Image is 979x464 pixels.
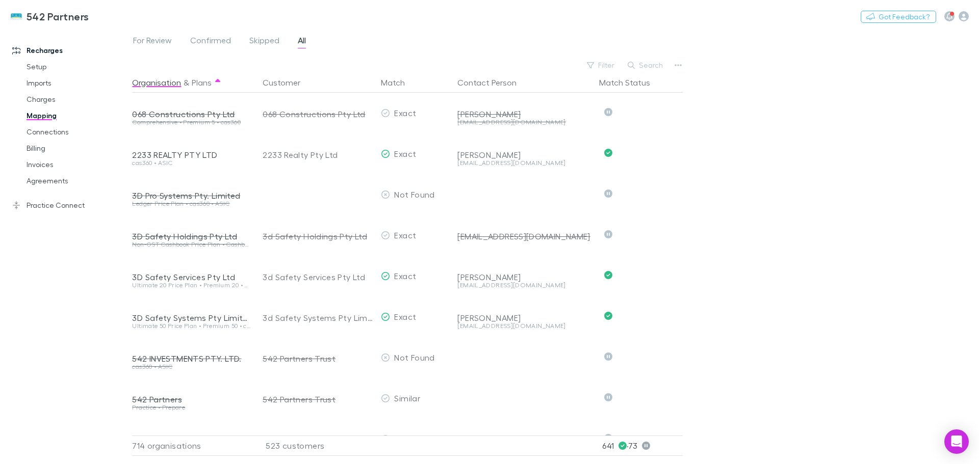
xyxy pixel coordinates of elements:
[132,119,250,125] div: Comprehensive • Premium 5 • cas360
[132,313,250,323] div: 3D Safety Systems Pty Limited
[2,42,138,59] a: Recharges
[457,231,591,241] div: [EMAIL_ADDRESS][DOMAIN_NAME]
[394,230,416,240] span: Exact
[457,323,591,329] div: [EMAIL_ADDRESS][DOMAIN_NAME]
[16,124,138,140] a: Connections
[394,434,420,444] span: Similar
[263,72,313,93] button: Customer
[599,72,662,93] button: Match Status
[192,72,212,93] button: Plans
[132,323,250,329] div: Ultimate 50 Price Plan • Premium 50 • cas360
[604,312,612,320] svg: Confirmed
[132,394,250,404] div: 542 Partners
[132,241,250,248] div: Non-GST Cashbook Price Plan • Cashbook (Non-GST) Price Plan • cas360
[16,173,138,189] a: Agreements
[132,190,250,201] div: 3D Pro Systems Pty. Limited
[132,272,250,282] div: 3D Safety Services Pty Ltd
[133,35,172,48] span: For Review
[132,72,250,93] div: &
[604,393,612,401] svg: Skipped
[16,91,138,107] a: Charges
[457,282,591,288] div: [EMAIL_ADDRESS][DOMAIN_NAME]
[263,379,373,420] div: 542 Partners Trust
[254,435,377,456] div: 523 customers
[27,10,89,22] h3: 542 Partners
[132,160,250,166] div: cas360 • ASIC
[263,297,373,338] div: 3d Safety Systems Pty Limited
[132,201,250,207] div: Ledger Price Plan • cas360 • ASIC
[394,189,434,199] span: Not Found
[16,59,138,75] a: Setup
[457,272,591,282] div: [PERSON_NAME]
[16,75,138,91] a: Imports
[602,436,683,455] p: 641 · 73
[132,231,250,241] div: 3D Safety Holdings Pty Ltd
[2,197,138,213] a: Practice Connect
[298,35,306,48] span: All
[604,230,612,238] svg: Skipped
[10,10,22,22] img: 542 Partners's Logo
[394,271,416,281] span: Exact
[457,119,591,125] div: [EMAIL_ADDRESS][DOMAIN_NAME]
[132,404,250,411] div: Practice • Prepare
[263,94,373,134] div: 068 Constructions Pty Ltd
[190,35,231,48] span: Confirmed
[394,393,420,403] span: Similar
[457,313,591,323] div: [PERSON_NAME]
[132,435,250,445] div: 542 Partners Trust Account
[263,338,373,379] div: 542 Partners Trust
[394,352,434,362] span: Not Found
[132,282,250,288] div: Ultimate 20 Price Plan • Premium 20 • cas360
[604,271,612,279] svg: Confirmed
[16,140,138,156] a: Billing
[394,149,416,158] span: Exact
[132,150,250,160] div: 2233 REALTY PTY LTD
[944,429,969,454] div: Open Intercom Messenger
[132,72,181,93] button: Organisation
[604,149,612,157] svg: Confirmed
[249,35,279,48] span: Skipped
[132,435,254,456] div: 714 organisations
[457,109,591,119] div: [PERSON_NAME]
[132,109,250,119] div: 068 Constructions Pty Ltd
[623,59,669,71] button: Search
[394,312,416,321] span: Exact
[582,59,621,71] button: Filter
[263,420,373,460] div: 542 Partners Trust
[604,352,612,361] svg: Skipped
[263,257,373,297] div: 3d Safety Services Pty Ltd
[604,434,612,442] svg: Skipped
[604,189,612,198] svg: Skipped
[457,160,591,166] div: [EMAIL_ADDRESS][DOMAIN_NAME]
[16,107,138,124] a: Mapping
[132,364,250,370] div: cas360 • ASIC
[457,150,591,160] div: [PERSON_NAME]
[394,108,416,118] span: Exact
[132,353,250,364] div: 542 INVESTMENTS PTY. LTD.
[4,4,95,29] a: 542 Partners
[381,72,417,93] button: Match
[457,72,529,93] button: Contact Person
[263,216,373,257] div: 3d Safety Holdings Pty Ltd
[263,134,373,175] div: 2233 Realty Pty Ltd
[16,156,138,173] a: Invoices
[861,11,936,23] button: Got Feedback?
[604,108,612,116] svg: Skipped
